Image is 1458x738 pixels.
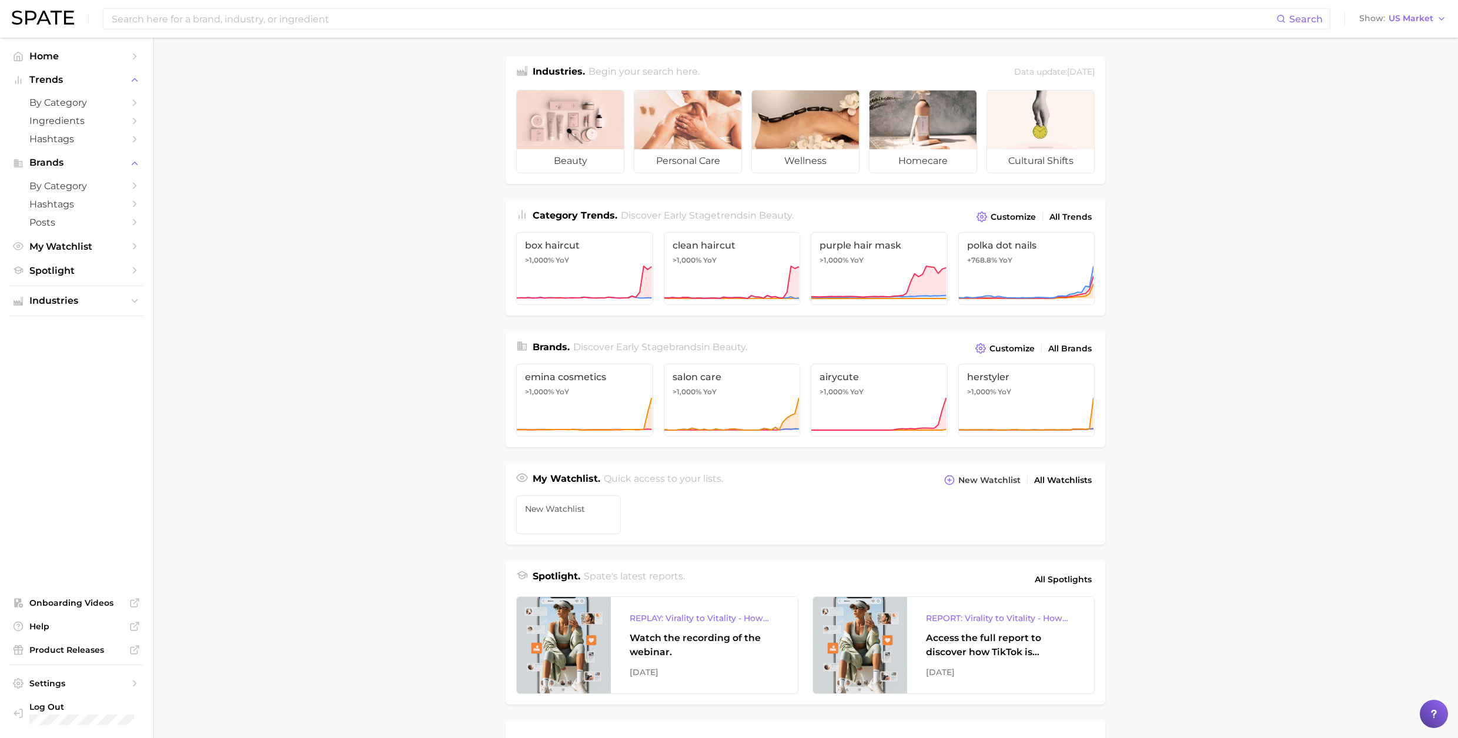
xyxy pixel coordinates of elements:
a: wellness [751,90,860,173]
span: Industries [29,296,123,306]
span: All Spotlights [1035,572,1092,586]
span: clean haircut [673,240,792,251]
div: REPLAY: Virality to Vitality - How TikTok is Driving Wellness Discovery [630,611,779,625]
span: >1,000% [967,387,996,396]
span: purple hair mask [820,240,939,251]
span: emina cosmetics [525,371,644,383]
span: Help [29,621,123,632]
button: Brands [9,154,143,172]
span: box haircut [525,240,644,251]
h2: Begin your search here. [588,65,700,80]
a: Spotlight [9,261,143,280]
span: Hashtags [29,199,123,210]
span: homecare [870,149,977,173]
span: YoY [703,256,717,265]
span: All Brands [1048,344,1092,354]
span: beauty [517,149,624,173]
button: Customize [974,209,1039,225]
div: Watch the recording of the webinar. [630,631,779,659]
a: clean haircut>1,000% YoY [664,232,801,305]
span: Product Releases [29,645,123,655]
a: beauty [516,90,624,173]
button: ShowUS Market [1356,11,1449,26]
input: Search here for a brand, industry, or ingredient [111,9,1276,29]
span: Onboarding Videos [29,598,123,608]
span: YoY [998,387,1011,397]
img: SPATE [12,11,74,25]
a: Log out. Currently logged in with e-mail rorobert@estee.com. [9,698,143,729]
a: My Watchlist [9,237,143,256]
span: by Category [29,180,123,192]
span: by Category [29,97,123,108]
span: beauty [759,210,792,221]
span: Home [29,51,123,62]
span: beauty [713,341,745,353]
span: Trends [29,75,123,85]
a: Home [9,47,143,65]
span: Hashtags [29,133,123,145]
span: Settings [29,678,123,689]
a: box haircut>1,000% YoY [516,232,653,305]
div: [DATE] [926,665,1075,679]
div: [DATE] [630,665,779,679]
span: YoY [703,387,717,397]
span: +768.8% [967,256,997,264]
button: Customize [972,340,1038,357]
a: All Trends [1046,209,1095,225]
span: Category Trends . [533,210,617,221]
span: Customize [989,344,1035,354]
span: Brands . [533,341,570,353]
span: polka dot nails [967,240,1086,251]
span: YoY [556,387,569,397]
div: Access the full report to discover how TikTok is reshaping the wellness landscape, from product d... [926,631,1075,659]
span: >1,000% [820,387,848,396]
span: Discover Early Stage brands in . [573,341,747,353]
span: All Trends [1049,212,1092,222]
h2: Spate's latest reports. [584,569,685,589]
a: Hashtags [9,130,143,148]
span: My Watchlist [29,241,123,252]
span: airycute [820,371,939,383]
a: Hashtags [9,195,143,213]
div: Data update: [DATE] [1014,65,1095,80]
span: >1,000% [673,387,701,396]
span: Ingredients [29,115,123,126]
button: Trends [9,71,143,89]
a: Help [9,618,143,635]
a: New Watchlist [516,495,621,534]
span: US Market [1389,15,1433,22]
span: >1,000% [820,256,848,264]
h1: My Watchlist. [533,472,600,488]
a: Product Releases [9,641,143,659]
span: personal care [634,149,741,173]
a: airycute>1,000% YoY [811,364,948,437]
span: YoY [556,256,569,265]
h2: Quick access to your lists. [604,472,723,488]
a: All Brands [1045,341,1095,357]
span: Brands [29,157,123,168]
span: New Watchlist [958,475,1021,485]
button: Industries [9,292,143,310]
a: by Category [9,93,143,112]
span: wellness [752,149,859,173]
span: Log Out [29,702,134,712]
h1: Industries. [533,65,585,80]
button: New Watchlist [941,472,1024,488]
span: Search [1289,14,1323,25]
span: cultural shifts [987,149,1094,173]
span: All Watchlists [1034,475,1092,485]
a: Ingredients [9,112,143,130]
h1: Spotlight. [533,569,580,589]
a: All Spotlights [1032,569,1095,589]
a: Settings [9,675,143,692]
a: personal care [634,90,742,173]
span: Customize [991,212,1036,222]
span: herstyler [967,371,1086,383]
a: REPLAY: Virality to Vitality - How TikTok is Driving Wellness DiscoveryWatch the recording of the... [516,596,798,694]
a: homecare [869,90,977,173]
a: REPORT: Virality to Vitality - How TikTok is Driving Wellness DiscoveryAccess the full report to ... [812,596,1095,694]
a: emina cosmetics>1,000% YoY [516,364,653,437]
div: REPORT: Virality to Vitality - How TikTok is Driving Wellness Discovery [926,611,1075,625]
a: herstyler>1,000% YoY [958,364,1095,437]
span: YoY [850,387,864,397]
